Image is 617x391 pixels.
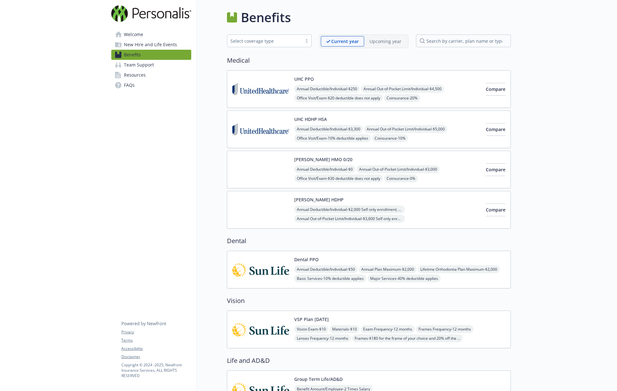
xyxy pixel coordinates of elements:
a: Terms [121,337,191,343]
a: Benefits [111,50,191,60]
span: Benefits [124,50,141,60]
span: Compare [486,207,505,213]
a: Team Support [111,60,191,70]
a: Disclaimer [121,354,191,360]
img: United Healthcare Insurance Company carrier logo [232,76,289,103]
button: Group Term Life/AD&D [294,376,343,382]
span: Materials - $10 [330,325,359,333]
img: Sun Life Financial carrier logo [232,316,289,343]
span: Team Support [124,60,154,70]
h2: Medical [227,56,511,65]
span: Frames - $180 for the frame of your choice and 20% off the amount over your allowance; $100 allow... [352,334,463,342]
span: Exam Frequency - 12 months [361,325,415,333]
h1: Benefits [241,8,291,27]
button: [PERSON_NAME] HMO 0/20 [294,156,352,163]
span: Welcome [124,29,143,40]
img: Sun Life Financial carrier logo [232,256,289,283]
span: Compare [486,167,505,173]
img: Kaiser Permanente Insurance Company carrier logo [232,156,289,183]
span: Annual Plan Maximum - $2,000 [359,265,417,273]
input: search by carrier, plan name or type [416,35,511,47]
a: FAQs [111,80,191,90]
p: Upcoming year [370,38,401,45]
span: Lifetime Orthodontia Plan Maximum - $2,000 [418,265,500,273]
img: United Healthcare Insurance Company carrier logo [232,116,289,143]
button: Dental PPO [294,256,319,263]
button: UHC PPO [294,76,314,82]
button: Compare [486,163,505,176]
span: Major Services - 40% deductible applies [368,274,441,282]
span: Compare [486,126,505,132]
p: Copyright © 2024 - 2025 , Newfront Insurance Services, ALL RIGHTS RESERVED [121,362,191,378]
a: Resources [111,70,191,80]
span: Annual Out-of-Pocket Limit/Individual - $4,500 [361,85,444,93]
h2: Vision [227,296,511,306]
span: Annual Out-of-Pocket Limit/Individual - $3,600 Self only enrollment; $3,600 for any one member wi... [294,215,405,223]
button: UHC HDHP HSA [294,116,327,123]
span: Annual Deductible/Individual - $2,000 Self only enrollment; $3,300 for any one member within a fa... [294,205,405,213]
span: Coinsurance - 20% [384,94,420,102]
p: Current year [331,38,359,45]
span: FAQs [124,80,135,90]
a: Welcome [111,29,191,40]
img: Kaiser Permanente Insurance Company carrier logo [232,196,289,223]
span: New Hire and Life Events [124,40,177,50]
span: Coinsurance - 0% [384,174,418,182]
span: Annual Deductible/Individual - $0 [294,165,355,173]
button: Compare [486,83,505,96]
span: Annual Deductible/Individual - $3,300 [294,125,363,133]
span: Office Visit/Exam - 10% deductible applies [294,134,371,142]
span: Annual Out-of-Pocket Limit/Individual - $5,000 [364,125,447,133]
button: Compare [486,204,505,216]
div: Select coverage type [230,38,299,44]
button: [PERSON_NAME] HDHP [294,196,344,203]
h2: Life and AD&D [227,356,511,365]
h2: Dental [227,236,511,246]
span: Lenses Frequency - 12 months [294,334,351,342]
span: Annual Out-of-Pocket Limit/Individual - $3,000 [357,165,440,173]
a: Privacy [121,329,191,335]
span: Resources [124,70,146,80]
a: Accessibility [121,346,191,351]
span: Office Visit/Exam - $30 deductible does not apply [294,174,383,182]
span: Frames Frequency - 12 months [416,325,473,333]
span: Compare [486,86,505,92]
span: Office Visit/Exam - $20 deductible does not apply [294,94,383,102]
button: VSP Plan [DATE] [294,316,329,323]
span: Coinsurance - 10% [372,134,408,142]
span: Annual Deductible/Individual - $250 [294,85,360,93]
a: New Hire and Life Events [111,40,191,50]
span: Basic Services - 10% deductible applies [294,274,366,282]
span: Annual Deductible/Individual - $50 [294,265,357,273]
button: Compare [486,123,505,136]
span: Vision Exam - $10 [294,325,328,333]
